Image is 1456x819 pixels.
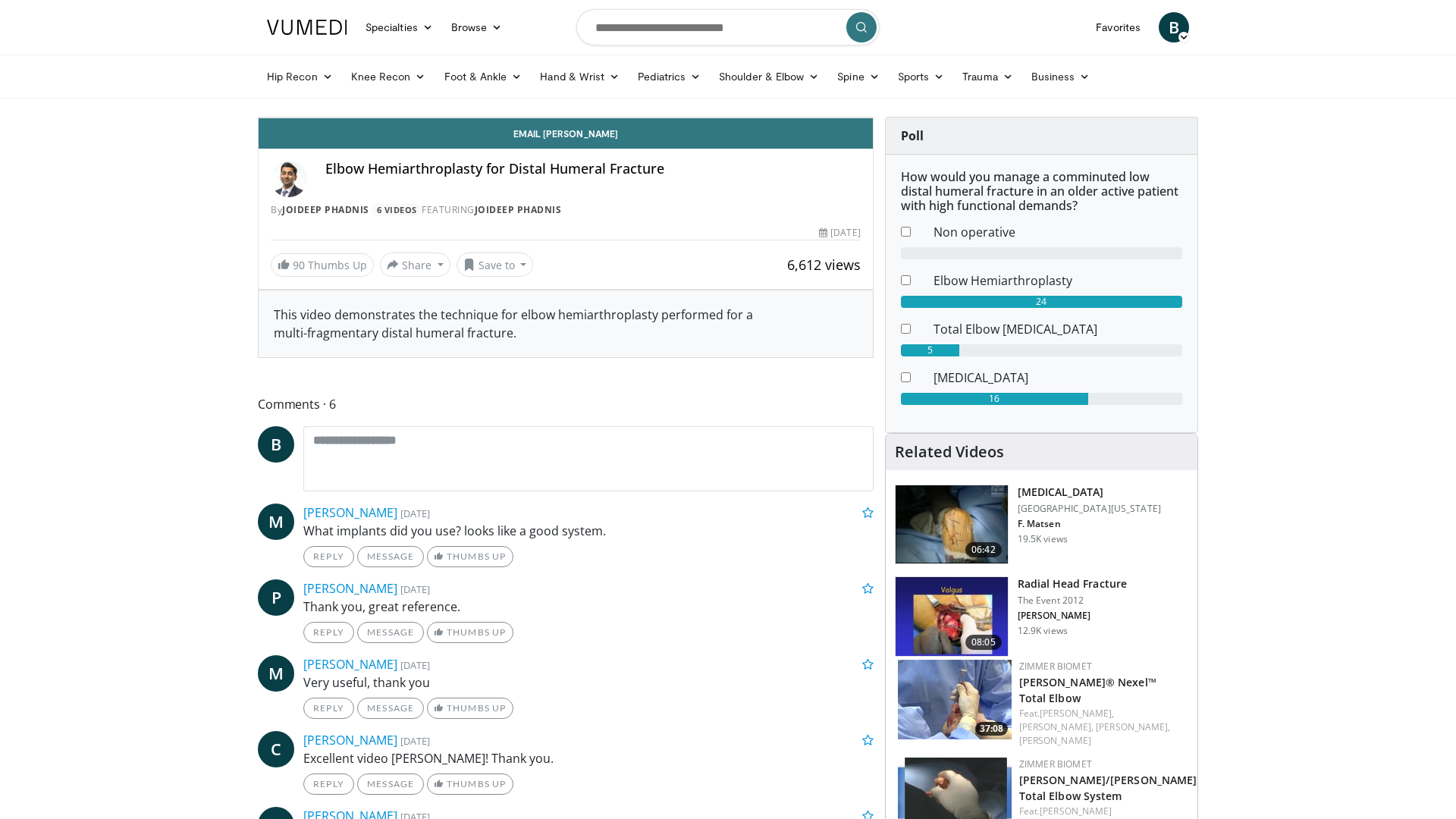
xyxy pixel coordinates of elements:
a: Joideep Phadnis [475,203,562,216]
img: HwePeXkL0Gi3uPfH4xMDoxOjA4MTsiGN.150x105_q85_crop-smart_upscale.jpg [898,660,1012,739]
img: 38827_0000_3.png.150x105_q85_crop-smart_upscale.jpg [896,485,1008,564]
a: Thumbs Up [427,773,513,795]
span: 06:42 [965,542,1002,557]
a: Business [1022,61,1100,92]
a: 6 Videos [372,203,422,216]
a: [PERSON_NAME], [1096,720,1170,733]
a: Thumbs Up [427,698,513,719]
small: [DATE] [400,734,430,748]
a: 06:42 [MEDICAL_DATA] [GEOGRAPHIC_DATA][US_STATE] F. Matsen 19.5K views [895,485,1188,565]
p: [GEOGRAPHIC_DATA][US_STATE] [1018,503,1161,515]
h3: [MEDICAL_DATA] [1018,485,1161,500]
img: Avatar [271,161,307,197]
a: Shoulder & Elbow [710,61,828,92]
div: [DATE] [819,226,860,240]
small: [DATE] [400,582,430,596]
a: Joideep Phadnis [282,203,369,216]
a: 08:05 Radial Head Fracture The Event 2012 [PERSON_NAME] 12.9K views [895,576,1188,657]
a: [PERSON_NAME] [303,504,397,521]
small: [DATE] [400,507,430,520]
a: [PERSON_NAME], [1019,720,1094,733]
a: P [258,579,294,616]
a: Zimmer Biomet [1019,660,1092,673]
p: [PERSON_NAME] [1018,610,1127,622]
dd: [MEDICAL_DATA] [922,369,1194,387]
a: [PERSON_NAME] [303,580,397,597]
a: B [1159,12,1189,42]
a: [PERSON_NAME]/[PERSON_NAME] Total Elbow System [1019,773,1197,803]
div: This video demonstrates the technique for elbow hemiarthroplasty performed for a multi-fragmentar... [274,306,858,342]
dd: Non operative [922,223,1194,241]
span: Comments 6 [258,394,874,414]
a: 90 Thumbs Up [271,253,374,277]
span: 90 [293,258,305,272]
a: [PERSON_NAME] [1040,805,1112,817]
p: 12.9K views [1018,625,1068,637]
a: [PERSON_NAME], [1040,707,1114,720]
strong: Poll [901,127,924,144]
a: Reply [303,546,354,567]
h4: Related Videos [895,443,1004,461]
img: VuMedi Logo [267,20,347,35]
h3: Radial Head Fracture [1018,576,1127,591]
a: Trauma [953,61,1022,92]
div: 5 [901,344,959,356]
a: [PERSON_NAME] [303,656,397,673]
button: Save to [457,253,534,277]
a: Foot & Ankle [435,61,532,92]
input: Search topics, interventions [576,9,880,45]
p: 19.5K views [1018,533,1068,545]
div: By FEATURING [271,203,861,217]
a: Spine [828,61,888,92]
p: F. Matsen [1018,518,1161,530]
a: Reply [303,622,354,643]
a: M [258,655,294,692]
a: Hand & Wrist [531,61,629,92]
span: 08:05 [965,635,1002,650]
a: Reply [303,773,354,795]
a: [PERSON_NAME] [1019,734,1091,747]
a: Zimmer Biomet [1019,758,1092,770]
dd: Total Elbow [MEDICAL_DATA] [922,320,1194,338]
a: Message [357,622,424,643]
a: M [258,504,294,540]
a: Message [357,546,424,567]
a: C [258,731,294,767]
p: Thank you, great reference. [303,598,874,616]
a: Email [PERSON_NAME] [259,118,873,149]
a: Sports [889,61,954,92]
a: Message [357,698,424,719]
a: [PERSON_NAME]® Nexel™ Total Elbow [1019,675,1156,705]
img: heCDP4pTuni5z6vX4xMDoxOmtxOwKG7D_1.150x105_q85_crop-smart_upscale.jpg [896,577,1008,656]
a: Browse [442,12,512,42]
h4: Elbow Hemiarthroplasty for Distal Humeral Fracture [325,161,861,177]
small: [DATE] [400,658,430,672]
a: Knee Recon [342,61,435,92]
p: Very useful, thank you [303,673,874,692]
p: What implants did you use? looks like a good system. [303,522,874,540]
a: Hip Recon [258,61,342,92]
a: [PERSON_NAME] [303,732,397,748]
p: Excellent video [PERSON_NAME]! Thank you. [303,749,874,767]
div: 24 [901,296,1182,308]
a: B [258,426,294,463]
button: Share [380,253,450,277]
a: Reply [303,698,354,719]
a: Thumbs Up [427,622,513,643]
a: Thumbs Up [427,546,513,567]
dd: Elbow Hemiarthroplasty [922,271,1194,290]
p: The Event 2012 [1018,595,1127,607]
span: 6,612 views [787,256,861,274]
span: 37:08 [975,722,1008,736]
a: Pediatrics [629,61,710,92]
div: Feat. [1019,707,1185,748]
video-js: Video Player [259,118,873,118]
a: Specialties [356,12,442,42]
div: Feat. [1019,805,1197,818]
